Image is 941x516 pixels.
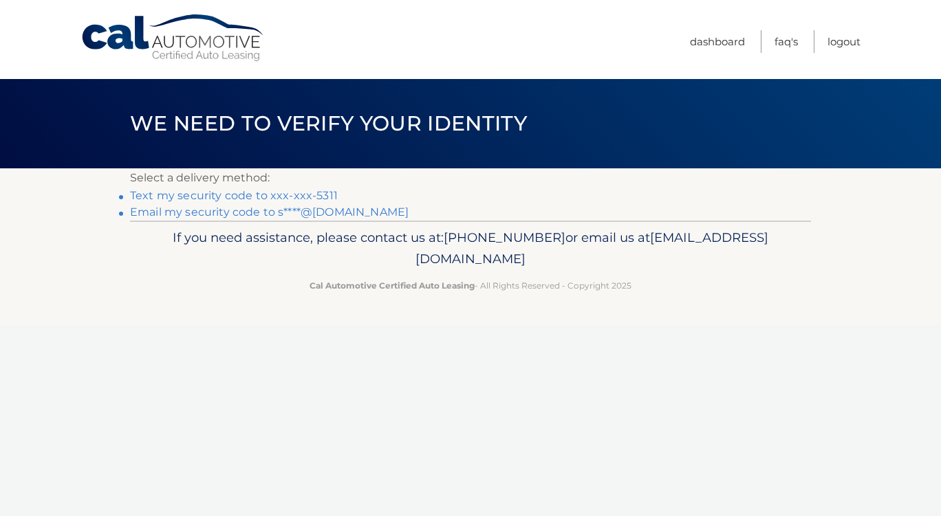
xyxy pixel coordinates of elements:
a: Cal Automotive [80,14,266,63]
a: Logout [828,30,861,53]
a: Email my security code to s****@[DOMAIN_NAME] [130,205,409,218]
strong: Cal Automotive Certified Auto Leasing [310,280,475,291]
a: Text my security code to xxx-xxx-5311 [130,189,338,202]
span: We need to verify your identity [130,111,527,136]
span: [PHONE_NUMBER] [444,229,565,245]
p: - All Rights Reserved - Copyright 2025 [139,278,802,293]
a: FAQ's [775,30,798,53]
p: If you need assistance, please contact us at: or email us at [139,227,802,271]
a: Dashboard [690,30,745,53]
p: Select a delivery method: [130,168,811,188]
